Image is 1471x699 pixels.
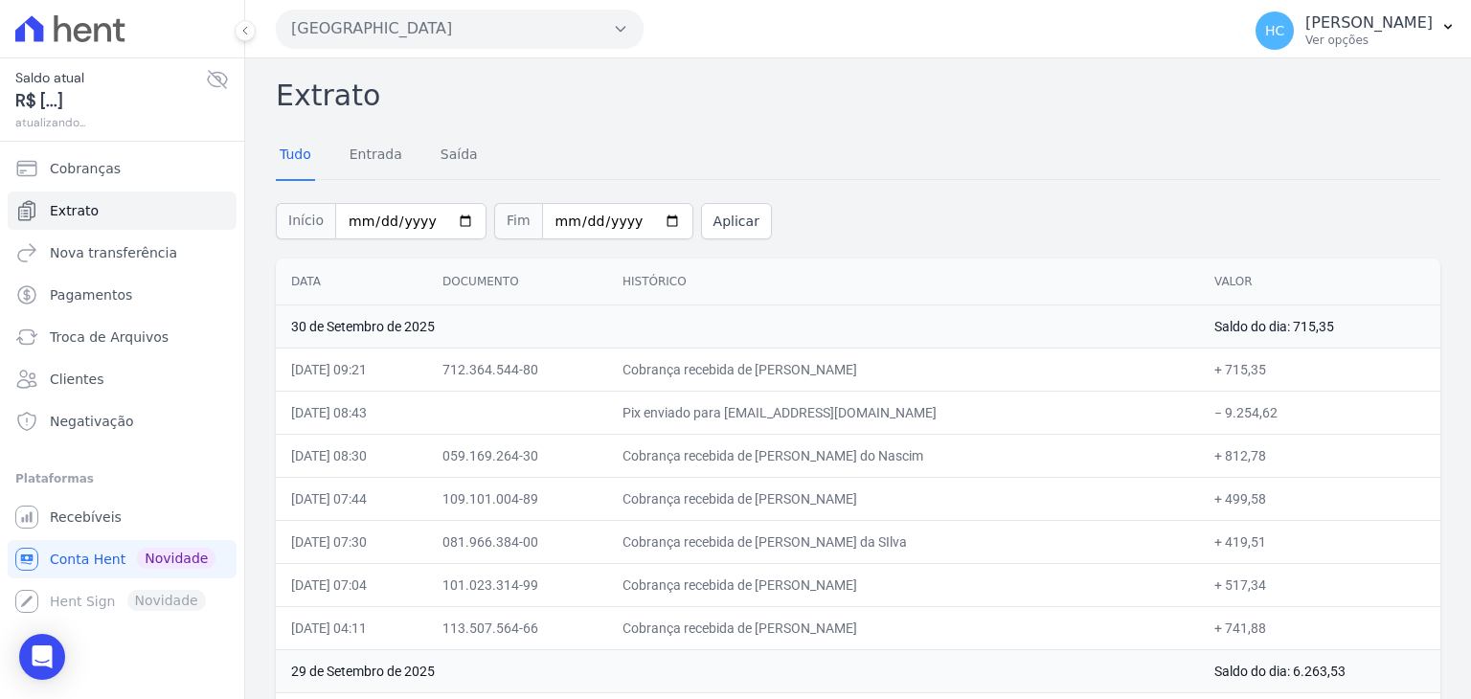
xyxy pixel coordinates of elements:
button: Aplicar [701,203,772,239]
td: − 9.254,62 [1199,391,1440,434]
td: [DATE] 07:44 [276,477,427,520]
td: Cobrança recebida de [PERSON_NAME] [607,606,1199,649]
span: HC [1265,24,1284,37]
span: Clientes [50,370,103,389]
a: Nova transferência [8,234,237,272]
a: Negativação [8,402,237,440]
td: [DATE] 09:21 [276,348,427,391]
a: Pagamentos [8,276,237,314]
td: + 812,78 [1199,434,1440,477]
div: Plataformas [15,467,229,490]
span: Negativação [50,412,134,431]
td: 113.507.564-66 [427,606,607,649]
td: [DATE] 07:04 [276,563,427,606]
span: Extrato [50,201,99,220]
a: Tudo [276,131,315,181]
td: 081.966.384-00 [427,520,607,563]
td: Cobrança recebida de [PERSON_NAME] [607,563,1199,606]
th: Valor [1199,259,1440,305]
td: Cobrança recebida de [PERSON_NAME] do Nascim [607,434,1199,477]
p: [PERSON_NAME] [1305,13,1433,33]
td: + 741,88 [1199,606,1440,649]
span: Troca de Arquivos [50,327,169,347]
th: Histórico [607,259,1199,305]
span: Recebíveis [50,507,122,527]
td: 29 de Setembro de 2025 [276,649,1199,692]
nav: Sidebar [15,149,229,620]
a: Clientes [8,360,237,398]
span: Nova transferência [50,243,177,262]
th: Documento [427,259,607,305]
td: 712.364.544-80 [427,348,607,391]
div: Open Intercom Messenger [19,634,65,680]
td: + 715,35 [1199,348,1440,391]
td: Saldo do dia: 6.263,53 [1199,649,1440,692]
a: Troca de Arquivos [8,318,237,356]
td: 109.101.004-89 [427,477,607,520]
button: HC [PERSON_NAME] Ver opções [1240,4,1471,57]
td: Cobrança recebida de [PERSON_NAME] [607,348,1199,391]
th: Data [276,259,427,305]
td: [DATE] 08:30 [276,434,427,477]
span: R$ [...] [15,88,206,114]
a: Recebíveis [8,498,237,536]
p: Ver opções [1305,33,1433,48]
a: Saída [437,131,482,181]
td: + 499,58 [1199,477,1440,520]
td: Saldo do dia: 715,35 [1199,304,1440,348]
a: Entrada [346,131,406,181]
span: Novidade [137,548,215,569]
button: [GEOGRAPHIC_DATA] [276,10,644,48]
td: [DATE] 07:30 [276,520,427,563]
td: + 517,34 [1199,563,1440,606]
td: Cobrança recebida de [PERSON_NAME] [607,477,1199,520]
span: Saldo atual [15,68,206,88]
span: Fim [494,203,542,239]
span: Início [276,203,335,239]
td: 30 de Setembro de 2025 [276,304,1199,348]
a: Cobranças [8,149,237,188]
span: Cobranças [50,159,121,178]
span: atualizando... [15,114,206,131]
td: Cobrança recebida de [PERSON_NAME] da SIlva [607,520,1199,563]
a: Extrato [8,192,237,230]
span: Conta Hent [50,550,125,569]
td: + 419,51 [1199,520,1440,563]
td: 101.023.314-99 [427,563,607,606]
td: 059.169.264-30 [427,434,607,477]
td: [DATE] 08:43 [276,391,427,434]
td: Pix enviado para [EMAIL_ADDRESS][DOMAIN_NAME] [607,391,1199,434]
td: [DATE] 04:11 [276,606,427,649]
span: Pagamentos [50,285,132,304]
h2: Extrato [276,74,1440,117]
a: Conta Hent Novidade [8,540,237,578]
